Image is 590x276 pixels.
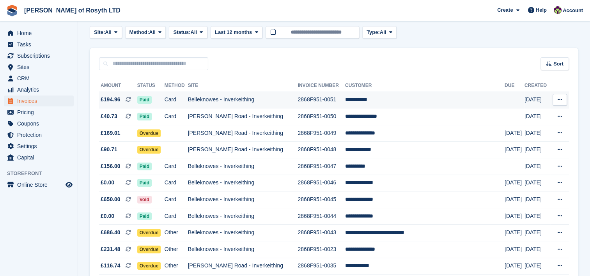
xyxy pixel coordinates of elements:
[188,208,298,225] td: Belleknowes - Inverkeithing
[17,62,64,73] span: Sites
[17,39,64,50] span: Tasks
[4,84,74,95] a: menu
[165,80,188,92] th: Method
[505,191,524,208] td: [DATE]
[188,125,298,142] td: [PERSON_NAME] Road - Inverkeithing
[165,175,188,191] td: Card
[137,262,161,270] span: Overdue
[101,262,120,270] span: £116.74
[7,170,78,177] span: Storefront
[137,196,152,203] span: Void
[505,125,524,142] td: [DATE]
[149,28,156,36] span: All
[17,96,64,106] span: Invoices
[137,113,152,120] span: Paid
[17,50,64,61] span: Subscriptions
[505,225,524,241] td: [DATE]
[524,225,550,241] td: [DATE]
[505,142,524,158] td: [DATE]
[4,28,74,39] a: menu
[524,142,550,158] td: [DATE]
[524,191,550,208] td: [DATE]
[165,241,188,258] td: Other
[505,258,524,274] td: [DATE]
[298,175,345,191] td: 2868F951-0046
[90,26,122,39] button: Site: All
[137,229,161,237] span: Overdue
[4,50,74,61] a: menu
[137,146,161,154] span: Overdue
[563,7,583,14] span: Account
[137,163,152,170] span: Paid
[137,212,152,220] span: Paid
[4,107,74,118] a: menu
[188,175,298,191] td: Belleknowes - Inverkeithing
[17,118,64,129] span: Coupons
[101,96,120,104] span: £194.96
[524,208,550,225] td: [DATE]
[4,96,74,106] a: menu
[188,80,298,92] th: Site
[505,241,524,258] td: [DATE]
[101,112,117,120] span: £40.73
[165,258,188,274] td: Other
[4,179,74,190] a: menu
[165,108,188,125] td: Card
[298,80,345,92] th: Invoice Number
[17,152,64,163] span: Capital
[101,212,114,220] span: £0.00
[169,26,207,39] button: Status: All
[101,145,117,154] span: £90.71
[524,258,550,274] td: [DATE]
[553,60,563,68] span: Sort
[101,245,120,253] span: £231.48
[362,26,397,39] button: Type: All
[497,6,513,14] span: Create
[211,26,262,39] button: Last 12 months
[17,84,64,95] span: Analytics
[17,107,64,118] span: Pricing
[94,28,105,36] span: Site:
[524,158,550,175] td: [DATE]
[505,80,524,92] th: Due
[101,162,120,170] span: £156.00
[536,6,547,14] span: Help
[165,208,188,225] td: Card
[367,28,380,36] span: Type:
[17,73,64,84] span: CRM
[188,92,298,108] td: Belleknowes - Inverkeithing
[191,28,197,36] span: All
[6,5,18,16] img: stora-icon-8386f47178a22dfd0bd8f6a31ec36ba5ce8667c1dd55bd0f319d3a0aa187defe.svg
[137,96,152,104] span: Paid
[64,180,74,189] a: Preview store
[4,129,74,140] a: menu
[524,108,550,125] td: [DATE]
[298,241,345,258] td: 2868F951-0023
[165,225,188,241] td: Other
[524,175,550,191] td: [DATE]
[188,158,298,175] td: Belleknowes - Inverkeithing
[21,4,124,17] a: [PERSON_NAME] of Rosyth LTD
[298,225,345,241] td: 2868F951-0043
[554,6,562,14] img: Nina Briggs
[188,142,298,158] td: [PERSON_NAME] Road - Inverkeithing
[524,80,550,92] th: Created
[298,92,345,108] td: 2868F951-0051
[17,179,64,190] span: Online Store
[4,62,74,73] a: menu
[188,241,298,258] td: Belleknowes - Inverkeithing
[129,28,149,36] span: Method:
[188,225,298,241] td: Belleknowes - Inverkeithing
[4,141,74,152] a: menu
[101,179,114,187] span: £0.00
[345,80,505,92] th: Customer
[298,142,345,158] td: 2868F951-0048
[524,125,550,142] td: [DATE]
[137,246,161,253] span: Overdue
[165,191,188,208] td: Card
[505,208,524,225] td: [DATE]
[137,80,165,92] th: Status
[524,92,550,108] td: [DATE]
[4,39,74,50] a: menu
[188,191,298,208] td: Belleknowes - Inverkeithing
